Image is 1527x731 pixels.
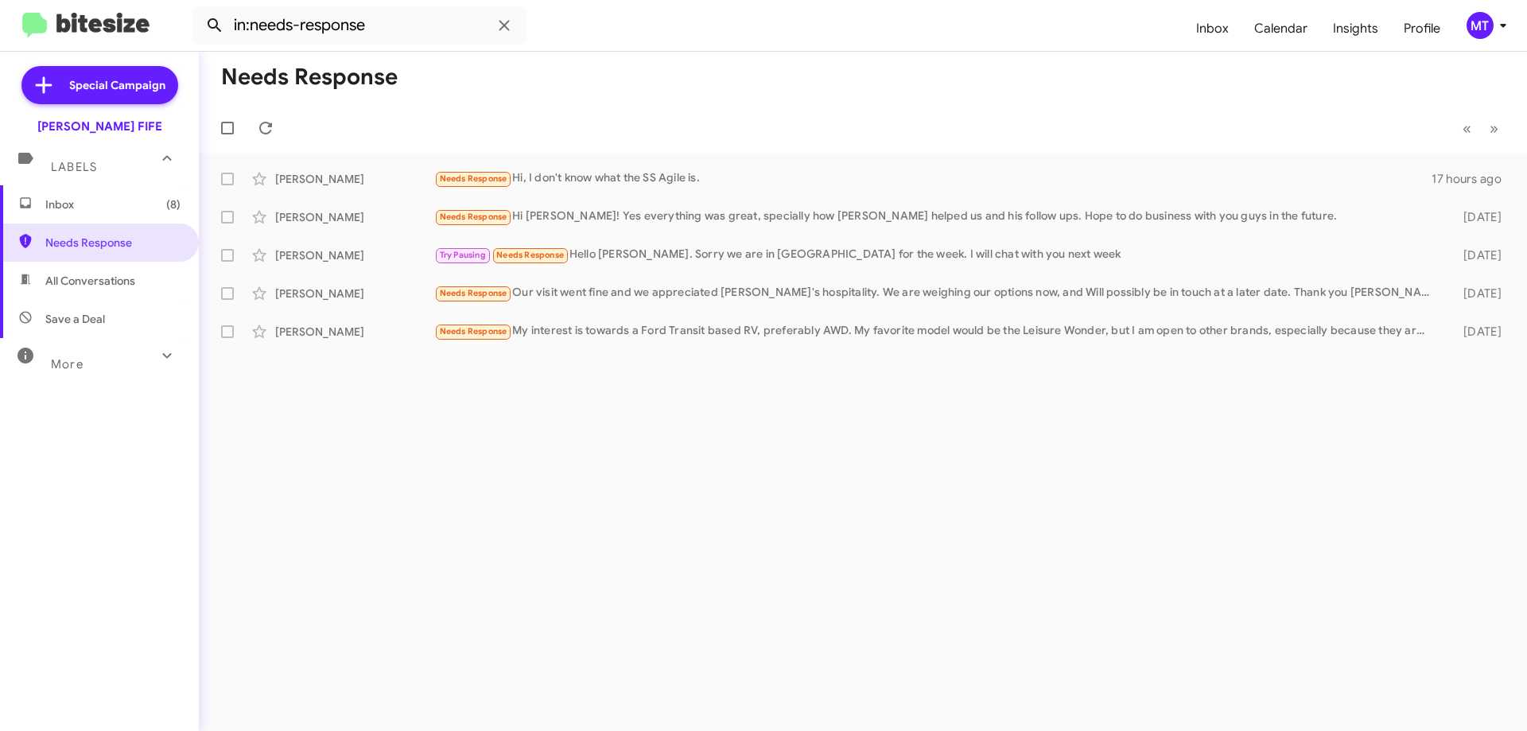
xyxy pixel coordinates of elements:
[221,64,398,90] h1: Needs Response
[69,77,165,93] span: Special Campaign
[1438,247,1514,263] div: [DATE]
[45,311,105,327] span: Save a Deal
[1320,6,1391,52] a: Insights
[434,284,1438,302] div: Our visit went fine and we appreciated [PERSON_NAME]'s hospitality. We are weighing our options n...
[192,6,526,45] input: Search
[1241,6,1320,52] a: Calendar
[440,173,507,184] span: Needs Response
[275,247,434,263] div: [PERSON_NAME]
[1467,12,1494,39] div: MT
[1438,286,1514,301] div: [DATE]
[275,209,434,225] div: [PERSON_NAME]
[434,208,1438,226] div: Hi [PERSON_NAME]! Yes everything was great, specially how [PERSON_NAME] helped us and his follow ...
[45,196,181,212] span: Inbox
[51,357,84,371] span: More
[275,324,434,340] div: [PERSON_NAME]
[1391,6,1453,52] a: Profile
[434,246,1438,264] div: Hello [PERSON_NAME]. Sorry we are in [GEOGRAPHIC_DATA] for the week. I will chat with you next week
[1432,171,1514,187] div: 17 hours ago
[37,119,162,134] div: [PERSON_NAME] FIFE
[21,66,178,104] a: Special Campaign
[45,273,135,289] span: All Conversations
[440,288,507,298] span: Needs Response
[45,235,181,251] span: Needs Response
[1438,209,1514,225] div: [DATE]
[51,160,97,174] span: Labels
[1463,119,1471,138] span: «
[440,250,486,260] span: Try Pausing
[1183,6,1241,52] a: Inbox
[440,212,507,222] span: Needs Response
[275,286,434,301] div: [PERSON_NAME]
[275,171,434,187] div: [PERSON_NAME]
[434,322,1438,340] div: My interest is towards a Ford Transit based RV, preferably AWD. My favorite model would be the Le...
[166,196,181,212] span: (8)
[434,169,1432,188] div: Hi, I don't know what the SS Agile is.
[1480,112,1508,145] button: Next
[1490,119,1498,138] span: »
[440,326,507,336] span: Needs Response
[1453,112,1481,145] button: Previous
[1454,112,1508,145] nav: Page navigation example
[496,250,564,260] span: Needs Response
[1453,12,1510,39] button: MT
[1438,324,1514,340] div: [DATE]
